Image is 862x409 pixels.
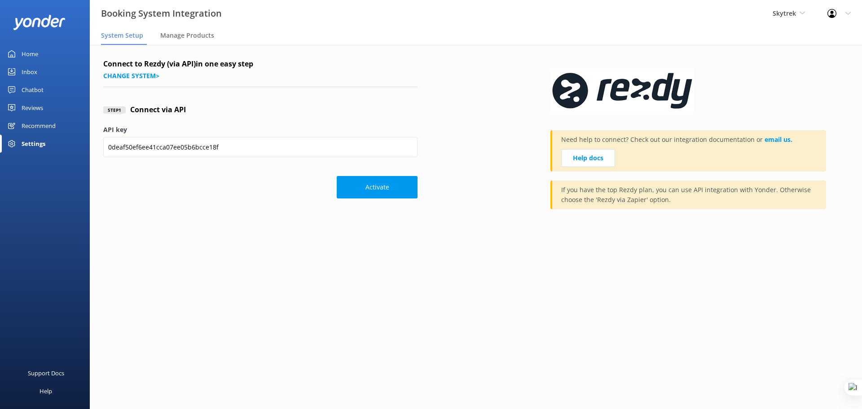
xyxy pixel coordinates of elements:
[22,99,43,117] div: Reviews
[160,31,214,40] span: Manage Products
[22,135,45,153] div: Settings
[337,176,418,198] button: Activate
[22,117,56,135] div: Recommend
[103,71,159,80] a: Change system>
[103,125,418,135] label: API key
[22,63,37,81] div: Inbox
[550,180,826,209] div: If you have the top Rezdy plan, you can use API integration with Yonder. Otherwise choose the 'Re...
[22,81,44,99] div: Chatbot
[765,135,792,144] a: email us.
[13,15,65,30] img: yonder-white-logo.png
[103,137,418,157] input: API key
[101,6,222,21] h3: Booking System Integration
[101,31,143,40] span: System Setup
[130,104,186,116] h4: Connect via API
[561,135,792,149] p: Need help to connect? Check out our integration documentation or
[28,364,64,382] div: Support Docs
[103,58,418,70] h4: Connect to Rezdy (via API) in one easy step
[103,106,126,114] div: Step 1
[22,45,38,63] div: Home
[773,9,796,18] span: Skytrek
[561,149,615,167] a: Help docs
[40,382,52,400] div: Help
[550,58,697,121] img: 1624324453..png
